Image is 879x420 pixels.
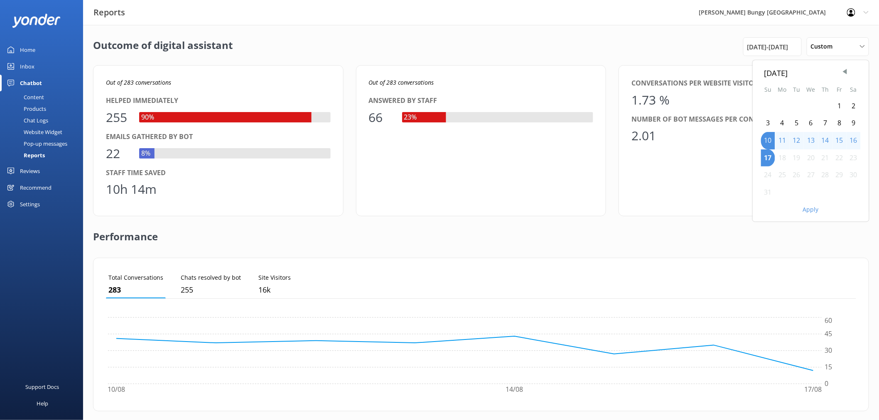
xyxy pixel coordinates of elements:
[181,273,241,282] p: Chats resolved by bot
[631,90,670,110] div: 1.73 %
[764,67,857,79] div: [DATE]
[631,78,856,89] div: Conversations per website visitor
[847,166,861,184] div: Sat Aug 30 2025
[258,284,291,296] p: 16,392
[108,385,125,394] tspan: 10/08
[825,346,832,355] tspan: 30
[807,85,815,93] abbr: Wednesday
[139,148,152,159] div: 8%
[847,98,861,115] div: Sat Aug 02 2025
[5,103,46,115] div: Products
[747,42,788,52] span: [DATE] - [DATE]
[804,115,818,132] div: Wed Aug 06 2025
[5,115,83,126] a: Chat Logs
[20,42,35,58] div: Home
[106,78,171,86] i: Out of 283 conversations
[93,6,125,19] h3: Reports
[761,184,775,201] div: Sun Aug 31 2025
[790,115,804,132] div: Tue Aug 05 2025
[106,179,157,199] div: 10h 14m
[369,78,434,86] i: Out of 283 conversations
[20,75,42,91] div: Chatbot
[5,91,44,103] div: Content
[761,115,775,132] div: Sun Aug 03 2025
[108,284,163,296] p: 283
[841,68,849,76] span: Previous Month
[822,85,829,93] abbr: Thursday
[775,166,790,184] div: Mon Aug 25 2025
[778,85,787,93] abbr: Monday
[825,316,832,325] tspan: 60
[20,58,34,75] div: Inbox
[93,37,233,56] h2: Outcome of digital assistant
[106,95,331,106] div: Helped immediately
[20,179,52,196] div: Recommend
[804,132,818,149] div: Wed Aug 13 2025
[765,85,772,93] abbr: Sunday
[5,138,67,149] div: Pop-up messages
[847,132,861,149] div: Sat Aug 16 2025
[805,385,822,394] tspan: 17/08
[825,330,832,339] tspan: 45
[369,107,394,127] div: 66
[847,149,861,167] div: Sat Aug 23 2025
[847,115,861,132] div: Sat Aug 09 2025
[93,216,158,249] h2: Performance
[811,42,838,51] span: Custom
[818,166,832,184] div: Thu Aug 28 2025
[20,196,40,212] div: Settings
[139,112,156,123] div: 90%
[631,126,656,146] div: 2.01
[5,126,62,138] div: Website Widget
[832,115,847,132] div: Fri Aug 08 2025
[832,132,847,149] div: Fri Aug 15 2025
[5,103,83,115] a: Products
[5,126,83,138] a: Website Widget
[832,149,847,167] div: Fri Aug 22 2025
[258,273,291,282] p: Site Visitors
[793,85,800,93] abbr: Tuesday
[631,114,856,125] div: Number of bot messages per conversation (avg.)
[790,149,804,167] div: Tue Aug 19 2025
[832,98,847,115] div: Fri Aug 01 2025
[5,138,83,149] a: Pop-up messages
[5,91,83,103] a: Content
[825,363,832,372] tspan: 15
[106,144,131,164] div: 22
[108,273,163,282] p: Total Conversations
[106,107,131,127] div: 255
[761,149,775,167] div: Sun Aug 17 2025
[761,132,775,149] div: Sun Aug 10 2025
[790,166,804,184] div: Tue Aug 26 2025
[837,85,842,93] abbr: Friday
[775,115,790,132] div: Mon Aug 04 2025
[26,378,59,395] div: Support Docs
[37,395,48,412] div: Help
[775,132,790,149] div: Mon Aug 11 2025
[5,115,48,126] div: Chat Logs
[850,85,857,93] abbr: Saturday
[818,115,832,132] div: Thu Aug 07 2025
[506,385,523,394] tspan: 14/08
[818,132,832,149] div: Thu Aug 14 2025
[106,132,331,142] div: Emails gathered by bot
[804,166,818,184] div: Wed Aug 27 2025
[106,168,331,178] div: Staff time saved
[20,163,40,179] div: Reviews
[369,95,594,106] div: Answered by staff
[790,132,804,149] div: Tue Aug 12 2025
[5,149,45,161] div: Reports
[818,149,832,167] div: Thu Aug 21 2025
[402,112,419,123] div: 23%
[181,284,241,296] p: 255
[832,166,847,184] div: Fri Aug 29 2025
[5,149,83,161] a: Reports
[775,149,790,167] div: Mon Aug 18 2025
[803,207,819,212] button: Apply
[825,379,829,388] tspan: 0
[761,166,775,184] div: Sun Aug 24 2025
[804,149,818,167] div: Wed Aug 20 2025
[12,14,60,27] img: yonder-white-logo.png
